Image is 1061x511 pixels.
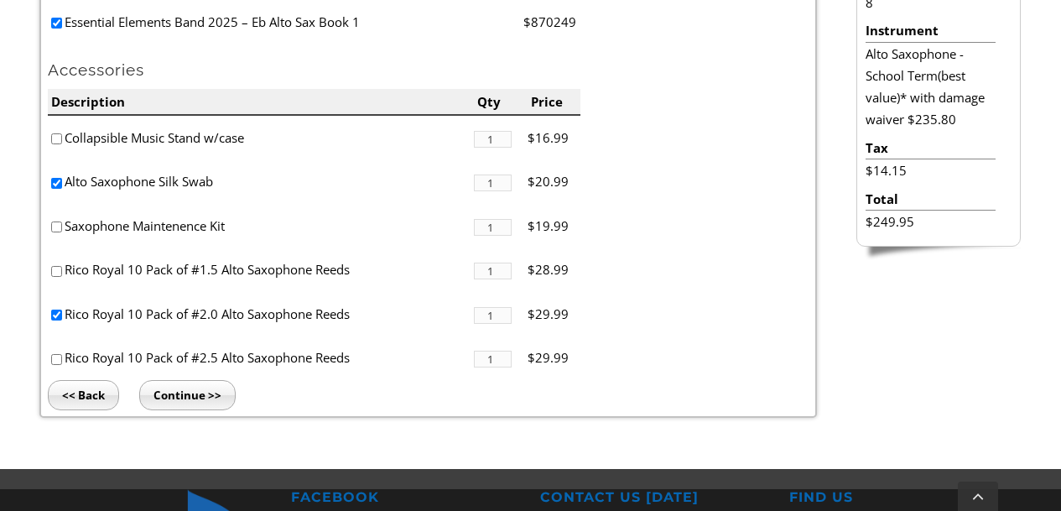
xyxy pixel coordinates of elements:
[528,292,581,336] li: $29.99
[528,336,581,380] li: $29.99
[866,159,996,181] li: $14.15
[48,159,474,204] li: Alto Saxophone Silk Swab
[48,116,474,160] li: Collapsible Music Stand w/case
[528,116,581,160] li: $16.99
[139,380,236,410] input: Continue >>
[856,247,1021,262] img: sidebar-footer.png
[866,43,996,131] li: Alto Saxophone - School Term(best value)* with damage waiver $235.80
[291,489,521,507] h2: FACEBOOK
[866,137,996,159] li: Tax
[866,211,996,232] li: $249.95
[48,204,474,248] li: Saxophone Maintenence Kit
[48,292,474,336] li: Rico Royal 10 Pack of #2.0 Alto Saxophone Reeds
[528,248,581,292] li: $28.99
[866,19,996,42] li: Instrument
[528,89,581,116] li: Price
[48,60,809,81] h2: Accessories
[48,380,119,410] input: << Back
[48,248,474,292] li: Rico Royal 10 Pack of #1.5 Alto Saxophone Reeds
[474,89,528,116] li: Qty
[528,159,581,204] li: $20.99
[528,204,581,248] li: $19.99
[540,489,770,507] h2: CONTACT US [DATE]
[789,489,1019,507] h2: FIND US
[48,336,474,380] li: Rico Royal 10 Pack of #2.5 Alto Saxophone Reeds
[48,89,474,116] li: Description
[866,188,996,211] li: Total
